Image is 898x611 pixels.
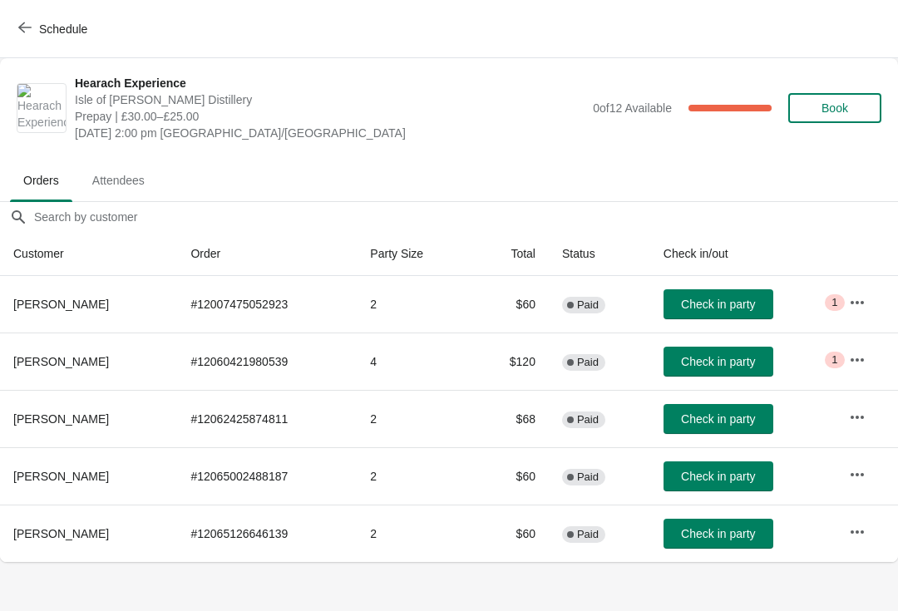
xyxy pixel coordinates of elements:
td: # 12062425874811 [177,390,357,447]
span: 1 [831,296,837,309]
button: Check in party [664,289,773,319]
td: # 12065002488187 [177,447,357,505]
td: # 12065126646139 [177,505,357,562]
td: 2 [357,276,472,333]
td: $60 [472,447,549,505]
span: Prepay | £30.00–£25.00 [75,108,585,125]
span: Check in party [681,412,755,426]
td: $120 [472,333,549,390]
span: 1 [831,353,837,367]
button: Check in party [664,519,773,549]
span: Paid [577,356,599,369]
span: 0 of 12 Available [593,101,672,115]
td: 2 [357,390,472,447]
button: Check in party [664,404,773,434]
td: 4 [357,333,472,390]
span: Check in party [681,355,755,368]
td: $60 [472,505,549,562]
span: [PERSON_NAME] [13,298,109,311]
th: Check in/out [650,232,836,276]
span: Schedule [39,22,87,36]
span: Isle of [PERSON_NAME] Distillery [75,91,585,108]
span: Check in party [681,527,755,540]
td: $68 [472,390,549,447]
th: Total [472,232,549,276]
th: Party Size [357,232,472,276]
span: Hearach Experience [75,75,585,91]
button: Schedule [8,14,101,44]
span: [PERSON_NAME] [13,355,109,368]
td: 2 [357,505,472,562]
th: Order [177,232,357,276]
span: Paid [577,528,599,541]
td: 2 [357,447,472,505]
span: Book [822,101,848,115]
th: Status [549,232,650,276]
span: Paid [577,471,599,484]
span: Paid [577,298,599,312]
button: Check in party [664,347,773,377]
span: [DATE] 2:00 pm [GEOGRAPHIC_DATA]/[GEOGRAPHIC_DATA] [75,125,585,141]
span: [PERSON_NAME] [13,412,109,426]
span: [PERSON_NAME] [13,527,109,540]
span: Paid [577,413,599,426]
button: Check in party [664,461,773,491]
input: Search by customer [33,202,898,232]
span: [PERSON_NAME] [13,470,109,483]
td: # 12007475052923 [177,276,357,333]
span: Attendees [79,165,158,195]
td: $60 [472,276,549,333]
span: Check in party [681,470,755,483]
button: Book [788,93,881,123]
td: # 12060421980539 [177,333,357,390]
span: Orders [10,165,72,195]
img: Hearach Experience [17,84,66,132]
span: Check in party [681,298,755,311]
